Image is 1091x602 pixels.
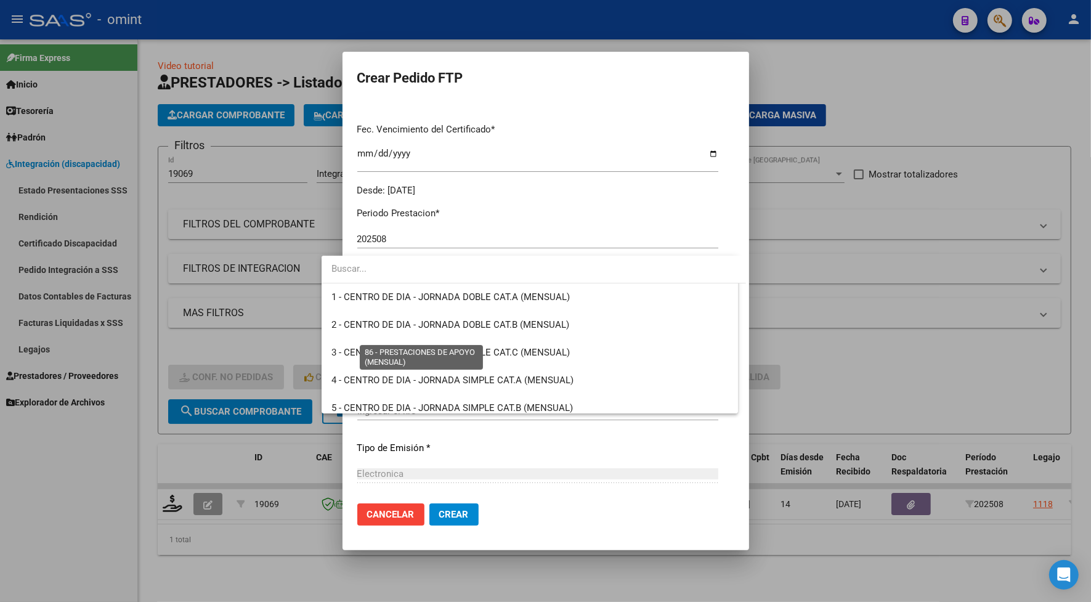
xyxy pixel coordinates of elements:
[331,402,573,413] span: 5 - CENTRO DE DIA - JORNADA SIMPLE CAT.B (MENSUAL)
[331,347,570,358] span: 3 - CENTRO DE DIA - JORNADA DOBLE CAT.C (MENSUAL)
[1049,560,1079,590] div: Open Intercom Messenger
[331,375,574,386] span: 4 - CENTRO DE DIA - JORNADA SIMPLE CAT.A (MENSUAL)
[331,319,569,330] span: 2 - CENTRO DE DIA - JORNADA DOBLE CAT.B (MENSUAL)
[331,291,570,303] span: 1 - CENTRO DE DIA - JORNADA DOBLE CAT.A (MENSUAL)
[322,255,746,283] input: dropdown search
